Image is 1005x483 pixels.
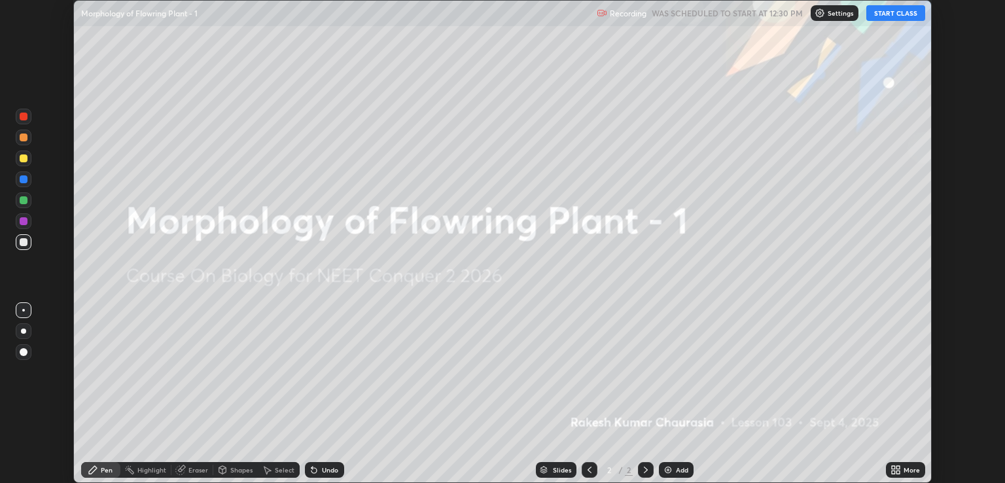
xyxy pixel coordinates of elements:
img: recording.375f2c34.svg [597,8,607,18]
p: Settings [828,10,853,16]
img: add-slide-button [663,465,673,475]
div: Shapes [230,467,253,473]
img: class-settings-icons [815,8,825,18]
div: Slides [553,467,571,473]
div: / [618,466,622,474]
div: 2 [625,464,633,476]
button: START CLASS [866,5,925,21]
div: Add [676,467,688,473]
h5: WAS SCHEDULED TO START AT 12:30 PM [652,7,803,19]
div: 2 [603,466,616,474]
div: Eraser [188,467,208,473]
div: Select [275,467,294,473]
div: Highlight [137,467,166,473]
div: Pen [101,467,113,473]
div: Undo [322,467,338,473]
p: Morphology of Flowring Plant - 1 [81,8,198,18]
div: More [904,467,920,473]
p: Recording [610,9,646,18]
